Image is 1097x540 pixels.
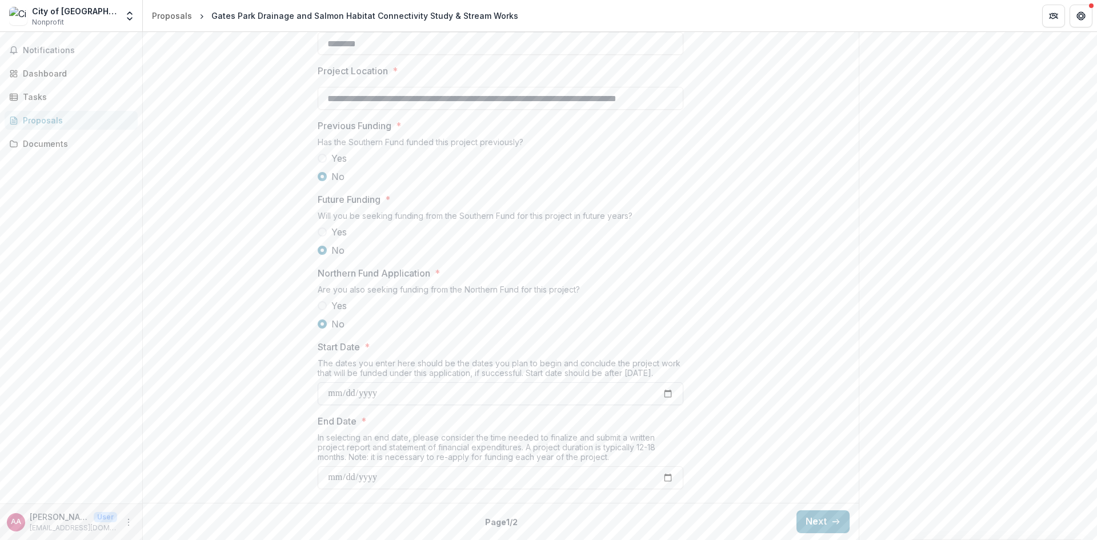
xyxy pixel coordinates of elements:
img: City of Port Coquitlam [9,7,27,25]
div: The dates you enter here should be the dates you plan to begin and conclude the project work that... [318,358,683,382]
a: Proposals [5,111,138,130]
div: Gates Park Drainage and Salmon Habitat Connectivity Study & Stream Works [211,10,518,22]
p: Project Location [318,64,388,78]
div: Documents [23,138,129,150]
a: Tasks [5,87,138,106]
span: Notifications [23,46,133,55]
div: Proposals [152,10,192,22]
button: Next [796,510,850,533]
p: Future Funding [318,193,381,206]
span: Yes [331,151,347,165]
a: Proposals [147,7,197,24]
button: Partners [1042,5,1065,27]
button: Open entity switcher [122,5,138,27]
div: Are you also seeking funding from the Northern Fund for this project? [318,285,683,299]
p: User [94,512,117,522]
span: Nonprofit [32,17,64,27]
button: Get Help [1070,5,1092,27]
div: Will you be seeking funding from the Southern Fund for this project in future years? [318,211,683,225]
p: Page 1 / 2 [485,516,518,528]
div: Has the Southern Fund funded this project previously? [318,137,683,151]
a: Dashboard [5,64,138,83]
span: No [331,170,345,183]
button: Notifications [5,41,138,59]
div: Dashboard [23,67,129,79]
span: No [331,317,345,331]
a: Documents [5,134,138,153]
p: Northern Fund Application [318,266,430,280]
p: [EMAIL_ADDRESS][DOMAIN_NAME] [30,523,117,533]
div: In selecting an end date, please consider the time needed to finalize and submit a written projec... [318,433,683,466]
span: Yes [331,299,347,313]
div: City of [GEOGRAPHIC_DATA] [32,5,117,17]
p: [PERSON_NAME] [PERSON_NAME] [30,511,89,523]
div: Tasks [23,91,129,103]
p: Previous Funding [318,119,391,133]
span: No [331,243,345,257]
span: Yes [331,225,347,239]
nav: breadcrumb [147,7,523,24]
p: Start Date [318,340,360,354]
button: More [122,515,135,529]
div: Proposals [23,114,129,126]
p: End Date [318,414,357,428]
div: Ajai Varghese Alex [11,518,21,526]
